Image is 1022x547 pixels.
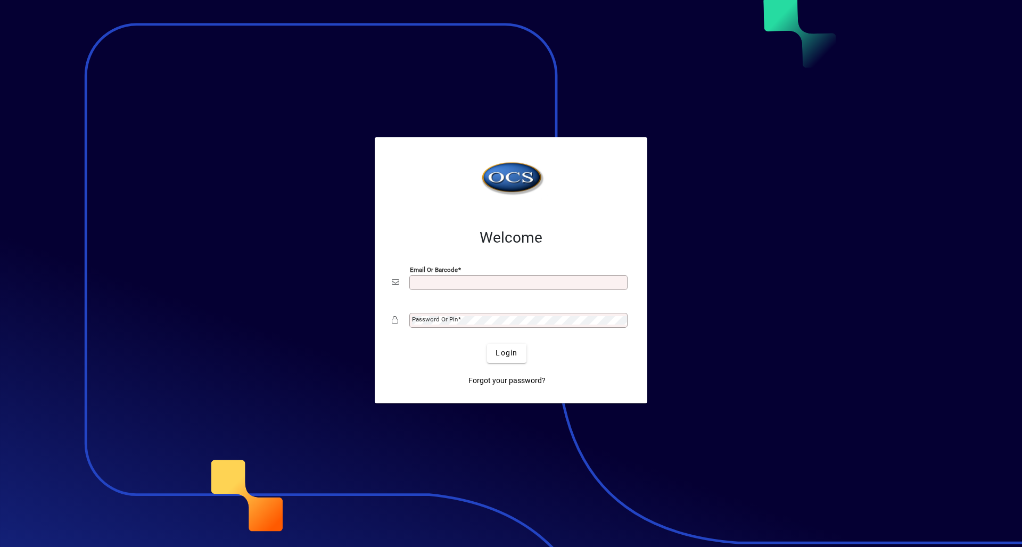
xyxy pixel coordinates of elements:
[412,316,458,323] mat-label: Password or Pin
[487,344,526,363] button: Login
[410,266,458,273] mat-label: Email or Barcode
[392,229,630,247] h2: Welcome
[496,347,517,359] span: Login
[468,375,546,386] span: Forgot your password?
[464,371,550,391] a: Forgot your password?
